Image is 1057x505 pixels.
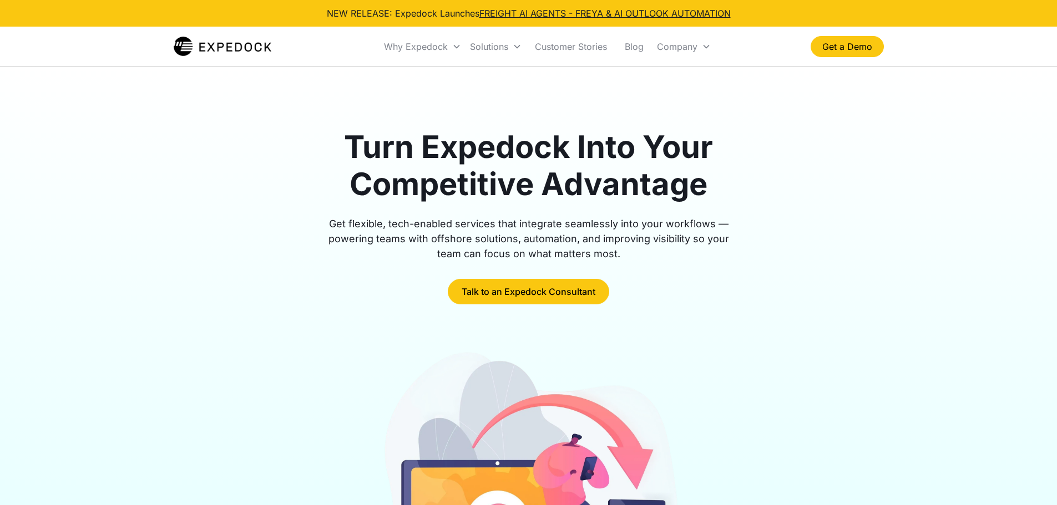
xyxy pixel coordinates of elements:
[657,41,697,52] div: Company
[470,41,508,52] div: Solutions
[448,279,609,304] a: Talk to an Expedock Consultant
[479,8,731,19] a: FREIGHT AI AGENTS - FREYA & AI OUTLOOK AUTOMATION
[616,28,653,65] a: Blog
[526,28,616,65] a: Customer Stories
[811,36,884,57] a: Get a Demo
[1002,452,1057,505] iframe: Chat Widget
[384,41,448,52] div: Why Expedock
[380,28,466,65] div: Why Expedock
[327,7,731,20] div: NEW RELEASE: Expedock Launches
[174,35,272,58] a: home
[174,35,272,58] img: Expedock Logo
[316,216,742,261] div: Get flexible, tech-enabled services that integrate seamlessly into your workflows — powering team...
[653,28,715,65] div: Company
[466,28,526,65] div: Solutions
[316,129,742,203] h1: Turn Expedock Into Your Competitive Advantage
